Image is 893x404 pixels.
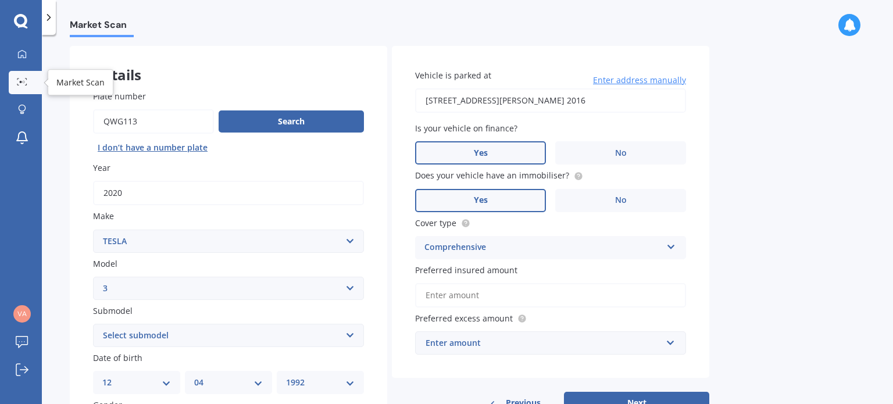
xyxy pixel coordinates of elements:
span: Submodel [93,305,133,316]
span: Market Scan [70,19,134,35]
span: Make [93,211,114,222]
span: Year [93,162,110,173]
input: Enter address [415,88,686,113]
span: Date of birth [93,352,142,363]
div: Market Scan [56,77,105,88]
span: Model [93,258,117,269]
span: Yes [474,195,488,205]
input: YYYY [93,181,364,205]
span: Preferred excess amount [415,313,513,324]
span: Yes [474,148,488,158]
button: Search [219,110,364,133]
input: Enter amount [415,283,686,308]
div: Comprehensive [424,241,662,255]
img: 91405c24e7295a72eeeaeadb65fd01cb [13,305,31,323]
div: Enter amount [426,337,662,349]
span: Does your vehicle have an immobiliser? [415,170,569,181]
span: Is your vehicle on finance? [415,123,517,134]
span: Vehicle is parked at [415,70,491,81]
span: No [615,148,627,158]
span: Enter address manually [593,74,686,86]
span: Preferred insured amount [415,264,517,276]
span: No [615,195,627,205]
span: Plate number [93,91,146,102]
span: Cover type [415,217,456,228]
button: I don’t have a number plate [93,138,212,157]
div: Details [70,46,387,81]
input: Enter plate number [93,109,214,134]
